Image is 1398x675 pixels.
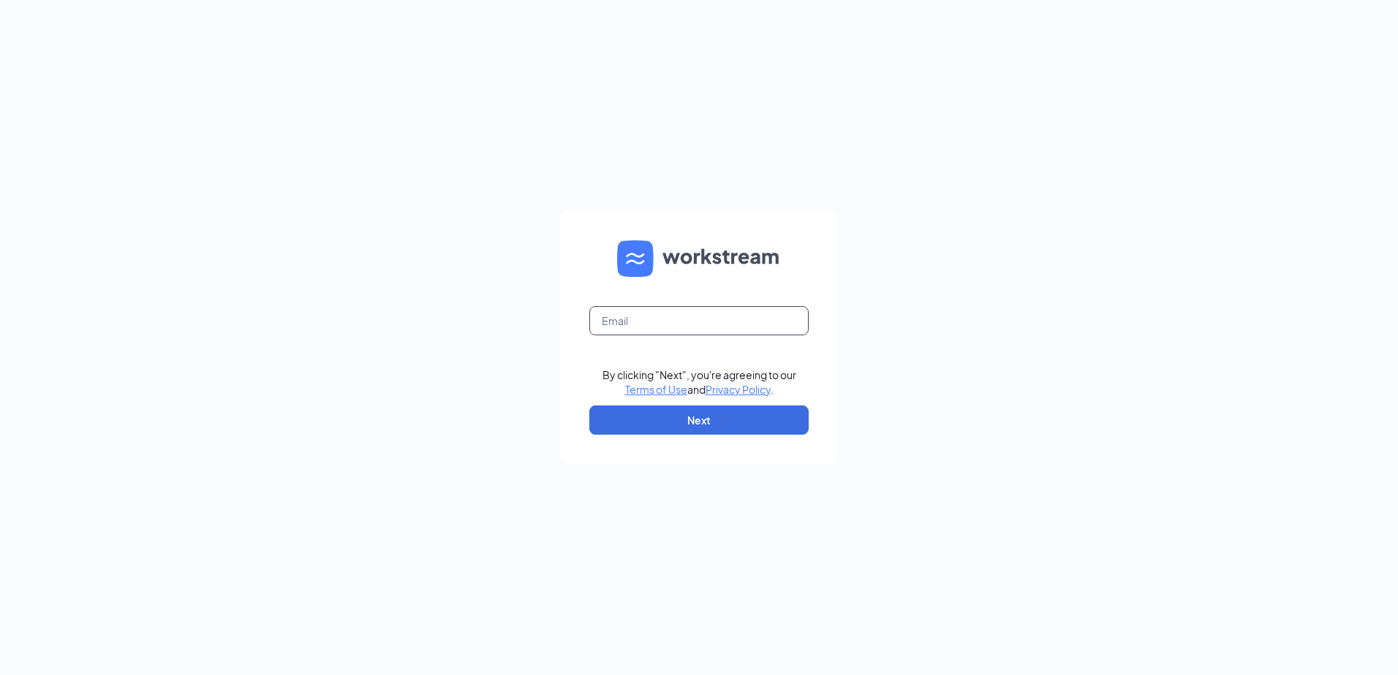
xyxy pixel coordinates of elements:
[589,405,809,435] button: Next
[617,240,781,277] img: WS logo and Workstream text
[589,306,809,335] input: Email
[602,367,796,397] div: By clicking "Next", you're agreeing to our and .
[706,383,771,396] a: Privacy Policy
[625,383,687,396] a: Terms of Use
